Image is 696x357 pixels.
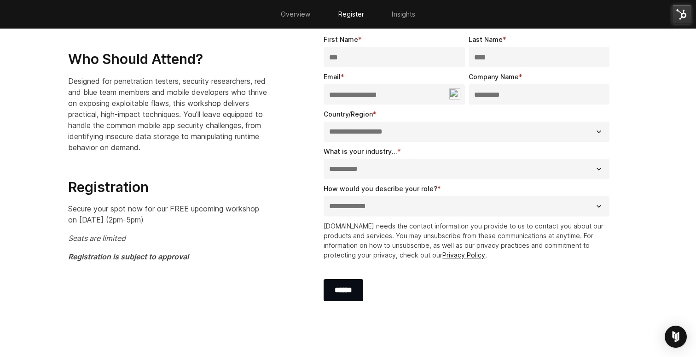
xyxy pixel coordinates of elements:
h3: Registration [68,179,268,196]
span: What is your industry... [324,147,397,155]
span: Company Name [469,73,519,81]
span: Country/Region [324,110,373,118]
div: Open Intercom Messenger [665,326,687,348]
span: Last Name [469,35,503,43]
span: First Name [324,35,358,43]
a: Privacy Policy [442,251,485,259]
span: Email [324,73,341,81]
em: Registration is subject to approval [68,252,189,261]
img: npw-badge-icon-locked.svg [449,88,460,99]
p: [DOMAIN_NAME] needs the contact information you provide to us to contact you about our products a... [324,221,613,260]
img: HubSpot Tools Menu Toggle [672,5,691,24]
em: Seats are limited [68,234,126,243]
h3: Who Should Attend? [68,51,268,68]
span: How would you describe your role? [324,185,437,193]
p: Secure your spot now for our FREE upcoming workshop on [DATE] (2pm-5pm) [68,203,268,225]
p: Designed for penetration testers, security researchers, red and blue team members and mobile deve... [68,76,268,153]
